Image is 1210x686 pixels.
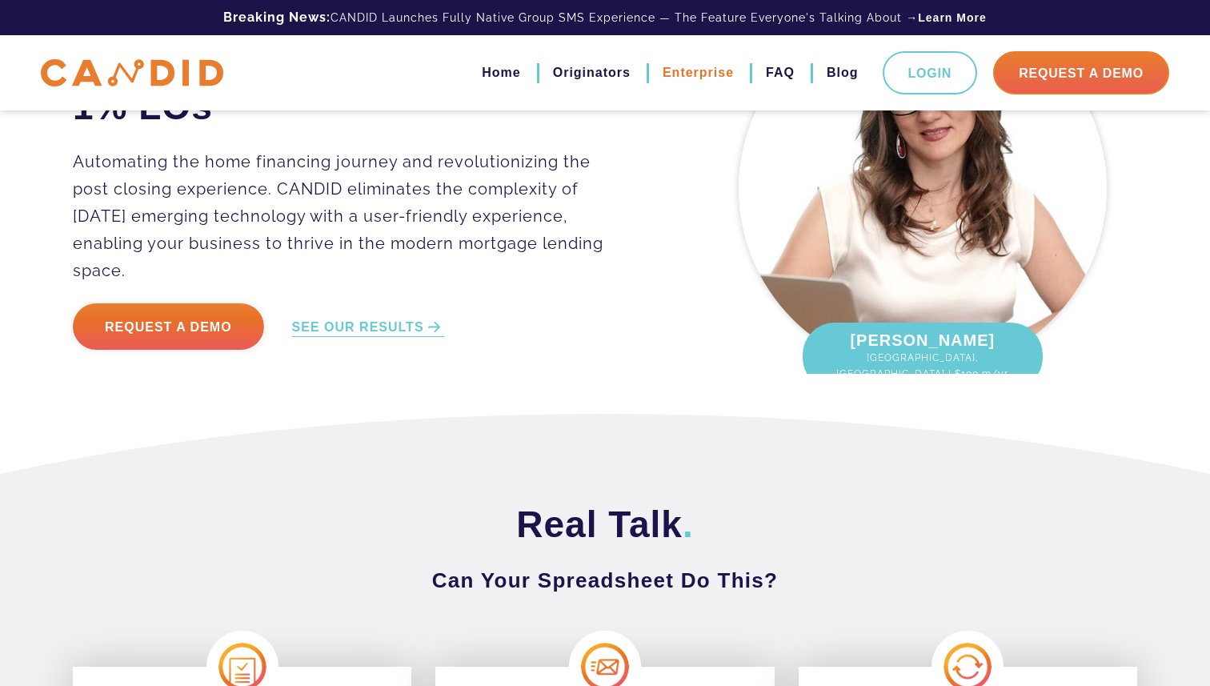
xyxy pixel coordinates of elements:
a: Originators [553,59,631,86]
a: Request a Demo [73,303,264,350]
p: Automating the home financing journey and revolutionizing the post closing experience. CANDID eli... [73,148,627,284]
span: . [683,503,694,545]
a: Request A Demo [993,51,1169,94]
b: Breaking News: [223,10,331,25]
div: [PERSON_NAME] [803,323,1043,390]
h2: Real Talk [73,502,1137,547]
span: [GEOGRAPHIC_DATA], [GEOGRAPHIC_DATA] | $100 m/yr [819,350,1027,382]
a: Learn More [918,10,986,26]
a: Login [883,51,978,94]
a: Blog [827,59,859,86]
a: Home [482,59,520,86]
a: FAQ [766,59,795,86]
h3: Can Your Spreadsheet Do This? [73,566,1137,595]
a: SEE OUR RESULTS [292,319,444,337]
img: CANDID APP [41,59,223,87]
img: Jasmine K [739,5,1107,373]
a: Enterprise [663,59,734,86]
